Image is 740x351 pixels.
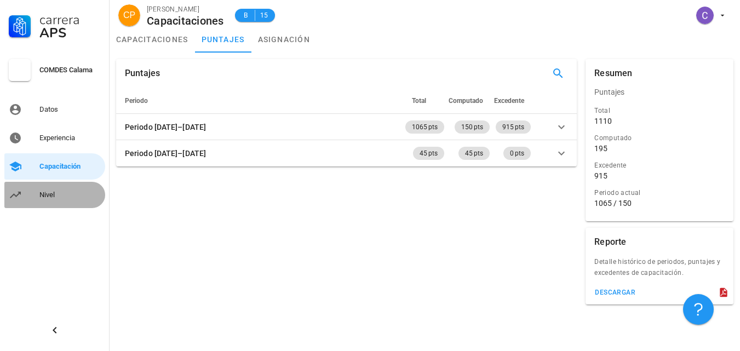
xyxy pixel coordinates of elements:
th: Computado [446,88,492,114]
th: Periodo [116,88,403,114]
div: APS [39,26,101,39]
div: Excedente [594,160,725,171]
div: Periodo [DATE]–[DATE] [125,121,206,133]
a: Nivel [4,182,105,208]
span: CP [123,4,135,26]
div: Reporte [594,228,626,256]
span: 1065 pts [412,120,438,134]
div: [PERSON_NAME] [147,4,224,15]
a: Datos [4,96,105,123]
div: avatar [696,7,714,24]
span: Computado [449,97,483,105]
div: Experiencia [39,134,101,142]
span: B [242,10,250,21]
span: 45 pts [420,147,438,160]
div: COMDES Calama [39,66,101,74]
a: Capacitación [4,153,105,180]
div: avatar [118,4,140,26]
th: Total [403,88,446,114]
div: Total [594,105,725,116]
div: 195 [594,143,607,153]
div: 1110 [594,116,612,126]
div: Puntajes [125,59,160,88]
div: Periodo actual [594,187,725,198]
a: puntajes [195,26,251,53]
span: 15 [260,10,268,21]
div: Periodo [DATE]–[DATE] [125,147,206,159]
div: 915 [594,171,607,181]
span: 150 pts [461,120,483,134]
a: Experiencia [4,125,105,151]
div: Carrera [39,13,101,26]
div: Capacitaciones [147,15,224,27]
span: 915 pts [502,120,524,134]
span: 0 pts [510,147,524,160]
span: Excedente [494,97,524,105]
div: Detalle histórico de periodos, puntajes y excedentes de capacitación. [586,256,733,285]
span: Periodo [125,97,148,105]
a: capacitaciones [110,26,195,53]
div: Computado [594,133,725,143]
div: Puntajes [586,79,733,105]
button: descargar [590,285,640,300]
span: 45 pts [465,147,483,160]
div: 1065 / 150 [594,198,725,208]
span: Total [412,97,426,105]
a: asignación [251,26,317,53]
div: Nivel [39,191,101,199]
div: Resumen [594,59,632,88]
th: Excedente [492,88,533,114]
div: Capacitación [39,162,101,171]
div: Datos [39,105,101,114]
div: descargar [594,289,635,296]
